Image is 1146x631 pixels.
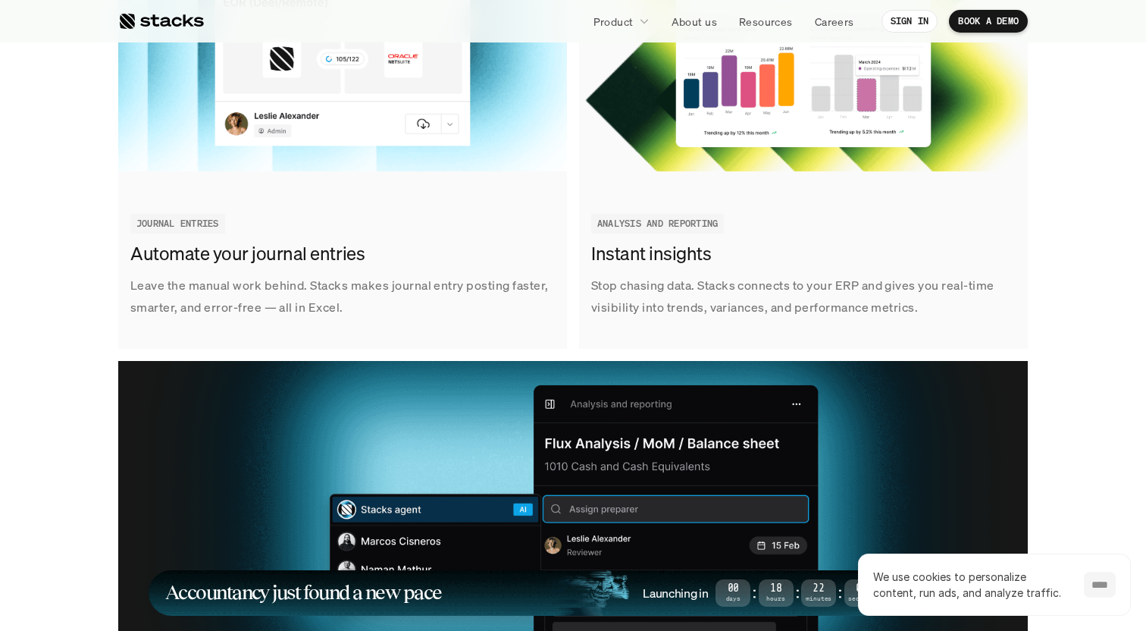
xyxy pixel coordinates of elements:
[873,569,1069,601] p: We use cookies to personalize content, run ads, and analyze traffic.
[643,585,708,601] h4: Launching in
[149,570,997,616] a: Accountancy just found a new paceLaunching in00Days:18Hours:22Minutes:07SecondsLEARN MORE
[891,16,929,27] p: SIGN IN
[750,584,758,601] strong: :
[136,218,219,229] h2: JOURNAL ENTRIES
[597,218,718,229] h2: ANALYSIS AND REPORTING
[958,16,1019,27] p: BOOK A DEMO
[844,585,879,593] span: 07
[165,584,442,601] h1: Accountancy just found a new pace
[715,585,750,593] span: 00
[759,585,794,593] span: 18
[759,596,794,601] span: Hours
[130,275,555,319] p: Leave the manual work behind. Stacks makes journal entry posting faster, smarter, and error-free ...
[591,241,1008,267] h3: Instant insights
[949,10,1028,33] a: BOOK A DEMO
[794,584,801,601] strong: :
[836,584,844,601] strong: :
[591,275,1016,319] p: Stop chasing data. Stacks connects to your ERP and gives you real-time visibility into trends, va...
[806,8,863,35] a: Careers
[801,596,836,601] span: Minutes
[881,10,938,33] a: SIGN IN
[844,596,879,601] span: Seconds
[801,585,836,593] span: 22
[672,14,717,30] p: About us
[593,14,634,30] p: Product
[715,596,750,601] span: Days
[730,8,802,35] a: Resources
[662,8,726,35] a: About us
[130,241,547,267] h3: Automate your journal entries
[815,14,854,30] p: Careers
[739,14,793,30] p: Resources
[179,351,246,362] a: Privacy Policy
